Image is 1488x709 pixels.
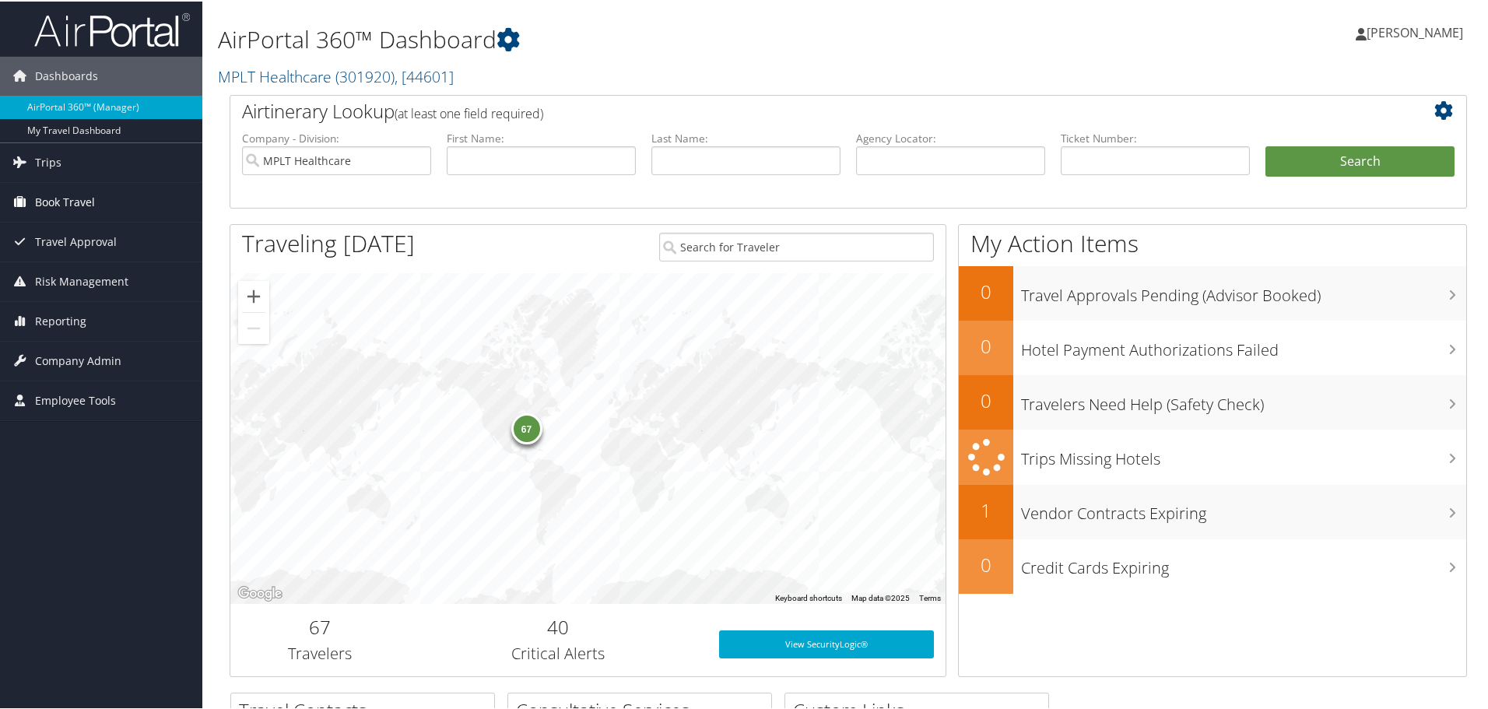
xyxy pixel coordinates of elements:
[447,129,636,145] label: First Name:
[511,412,542,443] div: 67
[651,129,841,145] label: Last Name:
[395,104,543,121] span: (at least one field required)
[856,129,1045,145] label: Agency Locator:
[34,10,190,47] img: airportal-logo.png
[959,319,1466,374] a: 0Hotel Payment Authorizations Failed
[959,277,1013,304] h2: 0
[35,181,95,220] span: Book Travel
[1021,330,1466,360] h3: Hotel Payment Authorizations Failed
[35,142,61,181] span: Trips
[234,582,286,602] img: Google
[959,496,1013,522] h2: 1
[242,129,431,145] label: Company - Division:
[1021,439,1466,469] h3: Trips Missing Hotels
[959,483,1466,538] a: 1Vendor Contracts Expiring
[35,300,86,339] span: Reporting
[959,386,1013,412] h2: 0
[421,612,696,639] h2: 40
[959,550,1013,577] h2: 0
[719,629,934,657] a: View SecurityLogic®
[919,592,941,601] a: Terms (opens in new tab)
[238,311,269,342] button: Zoom out
[959,538,1466,592] a: 0Credit Cards Expiring
[1367,23,1463,40] span: [PERSON_NAME]
[1021,548,1466,577] h3: Credit Cards Expiring
[959,374,1466,428] a: 0Travelers Need Help (Safety Check)
[1021,276,1466,305] h3: Travel Approvals Pending (Advisor Booked)
[1061,129,1250,145] label: Ticket Number:
[959,428,1466,483] a: Trips Missing Hotels
[659,231,934,260] input: Search for Traveler
[218,22,1058,54] h1: AirPortal 360™ Dashboard
[35,380,116,419] span: Employee Tools
[959,226,1466,258] h1: My Action Items
[959,265,1466,319] a: 0Travel Approvals Pending (Advisor Booked)
[238,279,269,311] button: Zoom in
[1021,493,1466,523] h3: Vendor Contracts Expiring
[242,97,1352,123] h2: Airtinerary Lookup
[959,332,1013,358] h2: 0
[1265,145,1455,176] button: Search
[218,65,454,86] a: MPLT Healthcare
[35,55,98,94] span: Dashboards
[242,641,398,663] h3: Travelers
[242,226,415,258] h1: Traveling [DATE]
[35,221,117,260] span: Travel Approval
[35,340,121,379] span: Company Admin
[234,582,286,602] a: Open this area in Google Maps (opens a new window)
[775,591,842,602] button: Keyboard shortcuts
[335,65,395,86] span: ( 301920 )
[35,261,128,300] span: Risk Management
[1021,384,1466,414] h3: Travelers Need Help (Safety Check)
[851,592,910,601] span: Map data ©2025
[242,612,398,639] h2: 67
[1356,8,1479,54] a: [PERSON_NAME]
[421,641,696,663] h3: Critical Alerts
[395,65,454,86] span: , [ 44601 ]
